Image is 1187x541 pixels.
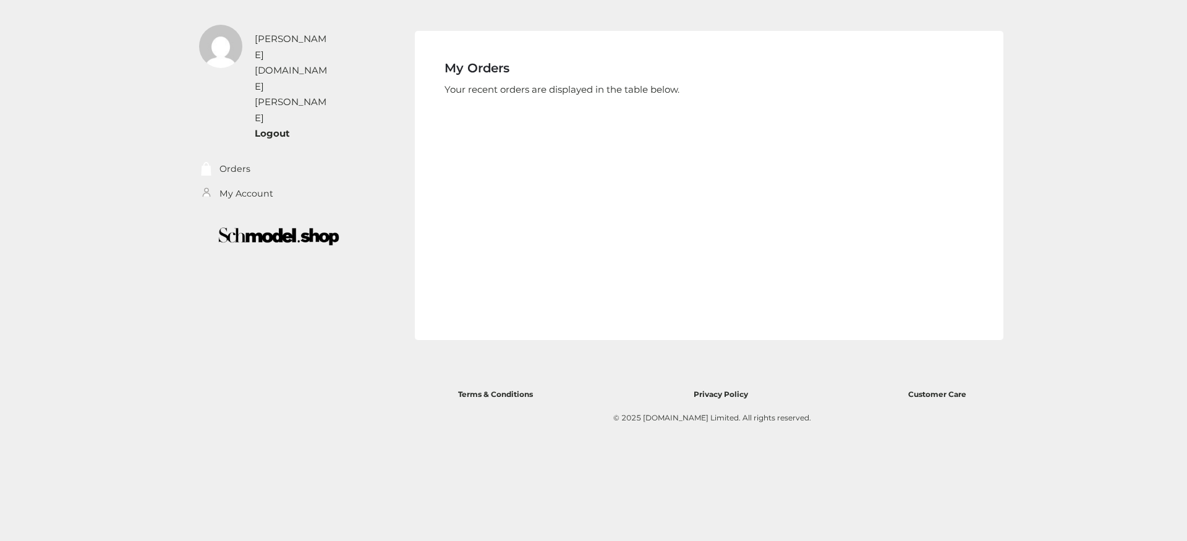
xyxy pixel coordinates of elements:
img: boutique-logo.png [191,219,367,254]
a: Privacy Policy [694,386,748,399]
p: Your recent orders are displayed in the table below. [445,82,974,98]
h4: My Orders [445,61,974,75]
span: Customer Care [908,390,966,399]
span: Terms & Conditions [458,390,533,399]
div: [PERSON_NAME][DOMAIN_NAME][PERSON_NAME] [255,31,332,126]
a: Customer Care [908,386,966,399]
a: Terms & Conditions [458,386,533,399]
span: Privacy Policy [694,390,748,399]
a: Logout [255,127,290,139]
div: © 2025 [DOMAIN_NAME] Limited. All rights reserved. [452,412,972,424]
a: My Account [219,187,273,201]
a: Orders [219,162,250,176]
